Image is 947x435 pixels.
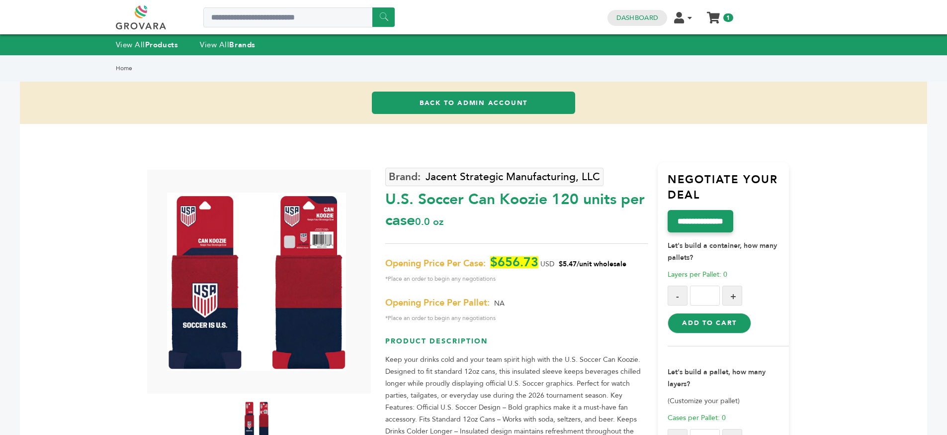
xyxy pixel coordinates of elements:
span: 0.0 oz [415,215,443,228]
span: *Place an order to begin any negotiations [385,273,648,285]
span: $5.47/unit wholesale [559,259,626,269]
span: Layers per Pallet: 0 [668,270,727,279]
a: Home [116,64,132,72]
strong: Brands [229,40,255,50]
span: Cases per Pallet: 0 [668,413,726,423]
strong: Products [145,40,178,50]
a: Dashboard [616,13,658,22]
button: + [722,286,742,306]
a: My Cart [707,9,719,19]
h3: Negotiate Your Deal [668,172,789,211]
a: View AllBrands [200,40,256,50]
span: Opening Price Per Pallet: [385,297,490,309]
span: USD [540,259,554,269]
p: (Customize your pallet) [668,395,789,407]
strong: Let's build a container, how many pallets? [668,241,777,262]
img: U.S. Soccer Can Koozie 120 units per case 0.0 oz [167,193,346,371]
div: U.S. Soccer Can Koozie 120 units per case [385,184,648,231]
input: Search a product or brand... [203,7,395,27]
button: Add to Cart [668,313,751,333]
span: *Place an order to begin any negotiations [385,312,648,324]
strong: Let's build a pallet, how many layers? [668,367,766,389]
a: Jacent Strategic Manufacturing, LLC [385,168,603,186]
span: NA [494,299,505,308]
span: $656.73 [490,256,538,268]
button: - [668,286,688,306]
a: View AllProducts [116,40,178,50]
span: 1 [723,13,733,22]
span: Opening Price Per Case: [385,258,486,270]
h3: Product Description [385,336,648,354]
a: Back to Admin Account [372,92,575,114]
